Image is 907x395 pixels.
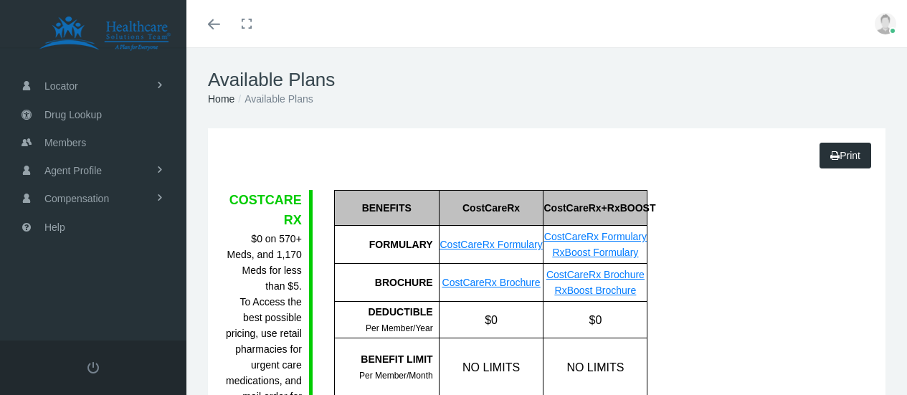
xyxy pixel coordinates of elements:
[44,185,109,212] span: Compensation
[439,302,543,338] div: $0
[543,190,647,226] div: CostCareRx+RxBOOST
[359,371,433,381] span: Per Member/Month
[44,129,86,156] span: Members
[335,304,433,320] div: DEDUCTIBLE
[222,190,302,231] div: COSTCARE RX
[44,72,78,100] span: Locator
[334,264,439,302] div: BROCHURE
[334,226,439,264] div: FORMULARY
[44,101,102,128] span: Drug Lookup
[335,351,433,367] div: BENEFIT LIMIT
[19,16,191,52] img: HEALTHCARE SOLUTIONS TEAM, LLC
[543,302,647,338] div: $0
[366,323,433,333] span: Per Member/Year
[208,69,885,91] h1: Available Plans
[44,157,102,184] span: Agent Profile
[544,231,647,242] a: CostCareRx Formulary
[552,247,638,258] a: RxBoost Formulary
[208,93,234,105] a: Home
[440,239,543,250] a: CostCareRx Formulary
[546,269,645,280] a: CostCareRx Brochure
[439,190,543,226] div: CostCareRx
[44,214,65,241] span: Help
[875,13,896,34] img: user-placeholder.jpg
[820,143,871,168] a: Print
[234,91,313,107] li: Available Plans
[442,277,541,288] a: CostCareRx Brochure
[555,285,637,296] a: RxBoost Brochure
[334,190,439,226] div: BENEFITS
